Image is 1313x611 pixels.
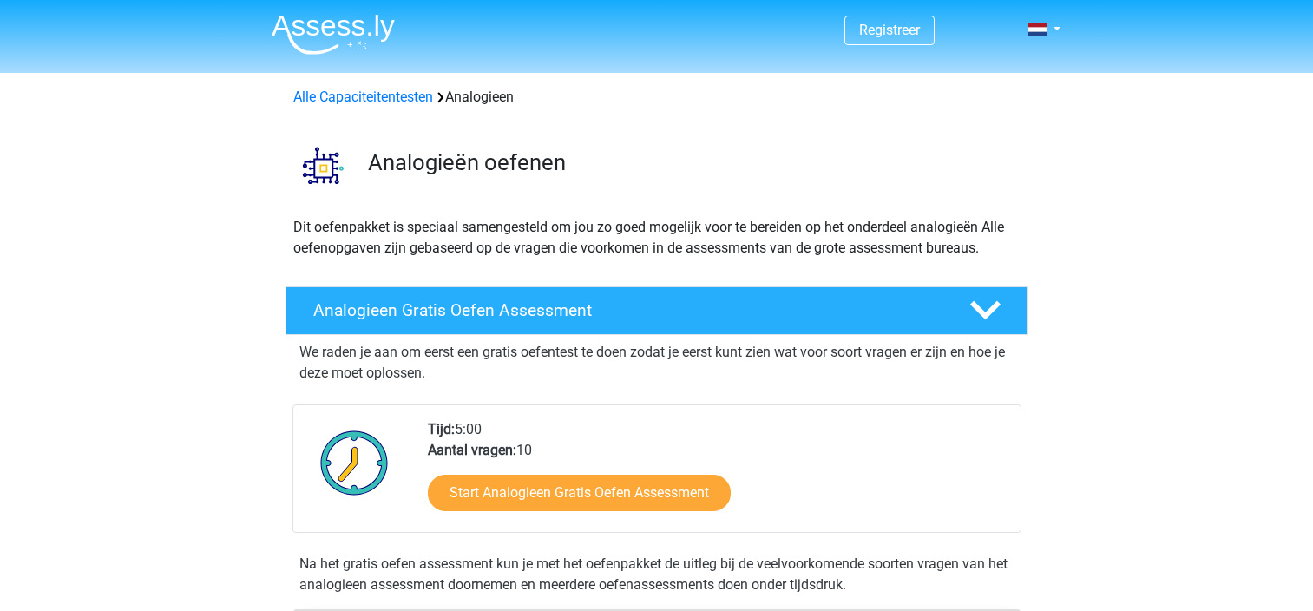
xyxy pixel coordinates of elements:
a: Registreer [859,22,920,38]
p: Dit oefenpakket is speciaal samengesteld om jou zo goed mogelijk voor te bereiden op het onderdee... [293,217,1021,259]
h3: Analogieën oefenen [368,149,1014,176]
b: Tijd: [428,421,455,437]
a: Alle Capaciteitentesten [293,89,433,105]
div: Analogieen [286,87,1027,108]
img: analogieen [286,128,360,202]
a: Start Analogieen Gratis Oefen Assessment [428,475,731,511]
p: We raden je aan om eerst een gratis oefentest te doen zodat je eerst kunt zien wat voor soort vra... [299,342,1014,384]
h4: Analogieen Gratis Oefen Assessment [313,300,942,320]
a: Analogieen Gratis Oefen Assessment [279,286,1035,335]
div: Na het gratis oefen assessment kun je met het oefenpakket de uitleg bij de veelvoorkomende soorte... [292,554,1021,595]
b: Aantal vragen: [428,442,516,458]
img: Assessly [272,14,395,55]
div: 5:00 10 [415,419,1020,532]
img: Klok [311,419,398,506]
